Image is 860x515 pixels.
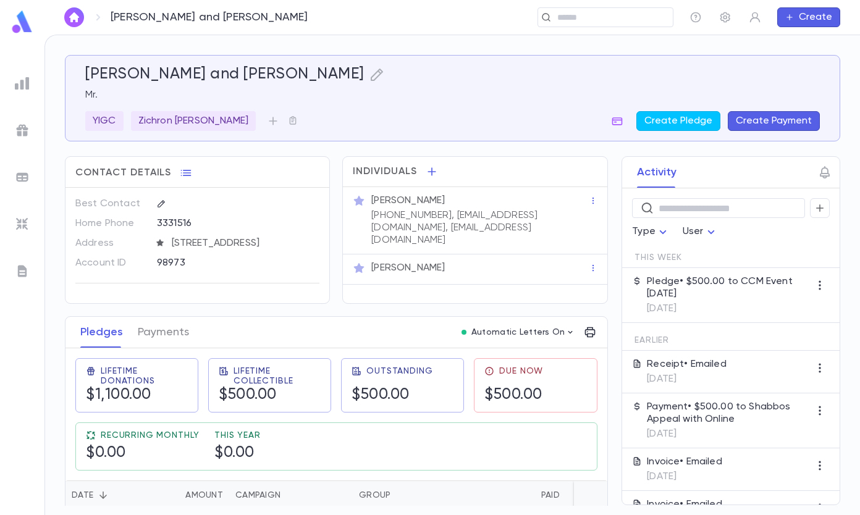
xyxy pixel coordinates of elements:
[15,217,30,232] img: imports_grey.530a8a0e642e233f2baf0ef88e8c9fcb.svg
[15,264,30,278] img: letters_grey.7941b92b52307dd3b8a917253454ce1c.svg
[85,111,124,131] div: YIGC
[101,366,188,386] span: Lifetime Donations
[15,76,30,91] img: reports_grey.c525e4749d1bce6a11f5fe2a8de1b229.svg
[80,317,123,348] button: Pledges
[634,253,682,262] span: This Week
[75,167,171,179] span: Contact Details
[86,444,126,463] h5: $0.00
[632,220,670,244] div: Type
[138,317,189,348] button: Payments
[353,165,417,178] span: Individuals
[541,480,560,510] div: Paid
[10,10,35,34] img: logo
[457,324,580,341] button: Automatic Letters On
[185,480,223,510] div: Amount
[471,327,565,337] p: Automatic Letters On
[777,7,840,27] button: Create
[157,214,319,232] div: 3331516
[352,386,410,404] h5: $500.00
[683,227,704,237] span: User
[93,485,113,505] button: Sort
[632,227,656,237] span: Type
[138,115,248,127] p: Zichron [PERSON_NAME]
[85,65,365,84] h5: [PERSON_NAME] and [PERSON_NAME]
[75,253,146,273] p: Account ID
[101,430,200,440] span: Recurring Monthly
[72,480,93,510] div: Date
[647,358,727,371] p: Receipt • Emailed
[484,386,542,404] h5: $500.00
[647,498,722,511] p: Invoice • Emailed
[636,111,720,131] button: Create Pledge
[93,115,116,127] p: YIGC
[86,386,151,404] h5: $1,100.00
[214,444,255,463] h5: $0.00
[15,123,30,138] img: campaigns_grey.99e729a5f7ee94e3726e6486bddda8f1.svg
[647,471,722,483] p: [DATE]
[234,366,321,386] span: Lifetime Collectible
[647,428,810,440] p: [DATE]
[647,401,810,425] p: Payment • $500.00 to Shabbos Appeal with Online
[371,195,445,207] p: [PERSON_NAME]
[366,366,432,376] span: Outstanding
[371,262,445,274] p: [PERSON_NAME]
[157,253,287,272] div: 98973
[359,480,390,510] div: Group
[235,480,280,510] div: Campaign
[683,220,719,244] div: User
[647,275,810,300] p: Pledge • $500.00 to CCM Event [DATE]
[445,480,566,510] div: Paid
[499,366,543,376] span: Due Now
[647,303,810,315] p: [DATE]
[15,170,30,185] img: batches_grey.339ca447c9d9533ef1741baa751efc33.svg
[85,89,820,101] p: Mr.
[728,111,820,131] button: Create Payment
[75,233,146,253] p: Address
[353,480,445,510] div: Group
[219,386,277,404] h5: $500.00
[647,456,722,468] p: Invoice • Emailed
[75,214,146,233] p: Home Phone
[111,10,308,24] p: [PERSON_NAME] and [PERSON_NAME]
[131,111,256,131] div: Zichron [PERSON_NAME]
[229,480,353,510] div: Campaign
[65,480,149,510] div: Date
[167,237,321,249] span: [STREET_ADDRESS]
[634,335,669,345] span: Earlier
[637,157,677,188] button: Activity
[371,209,589,246] p: [PHONE_NUMBER], [EMAIL_ADDRESS][DOMAIN_NAME], [EMAIL_ADDRESS][DOMAIN_NAME]
[214,430,261,440] span: This Year
[566,480,659,510] div: Outstanding
[149,480,229,510] div: Amount
[75,194,146,214] p: Best Contact
[647,373,727,385] p: [DATE]
[67,12,82,22] img: home_white.a664292cf8c1dea59945f0da9f25487c.svg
